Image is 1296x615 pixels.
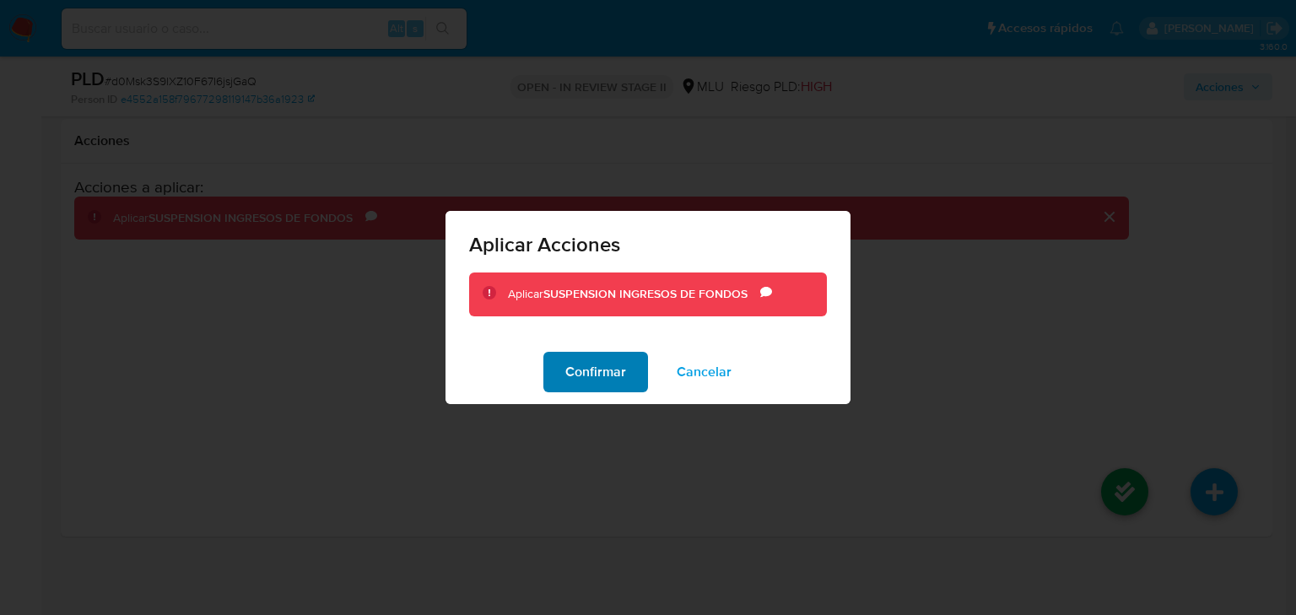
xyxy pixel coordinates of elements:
[565,353,626,391] span: Confirmar
[508,286,760,303] div: Aplicar
[543,352,648,392] button: Confirmar
[543,285,748,302] b: SUSPENSION INGRESOS DE FONDOS
[469,235,827,255] span: Aplicar Acciones
[677,353,732,391] span: Cancelar
[655,352,753,392] button: Cancelar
